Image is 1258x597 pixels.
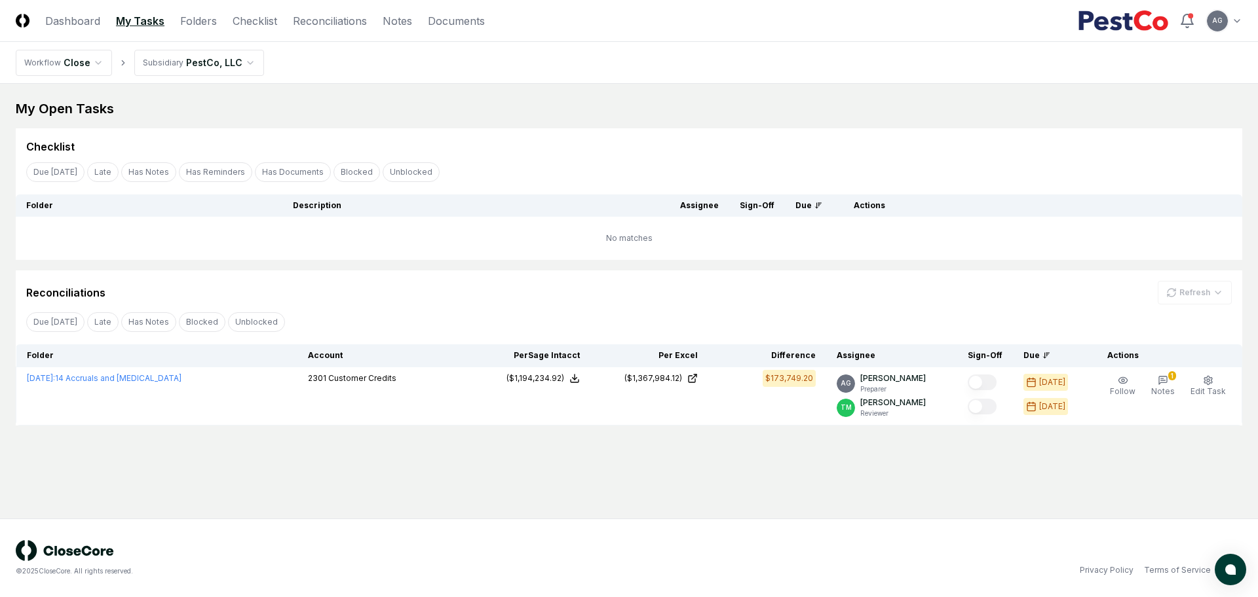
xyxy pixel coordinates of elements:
a: My Tasks [116,13,164,29]
div: Due [795,200,822,211]
th: Per Sage Intacct [472,344,590,367]
button: Late [87,162,119,182]
div: © 2025 CloseCore. All rights reserved. [16,566,629,576]
a: Dashboard [45,13,100,29]
th: Difference [708,344,826,367]
th: Sign-Off [729,194,785,217]
nav: breadcrumb [16,50,264,76]
th: Per Excel [590,344,708,367]
th: Folder [16,344,297,367]
a: Reconciliations [293,13,367,29]
th: Sign-Off [957,344,1013,367]
a: Notes [383,13,412,29]
span: AG [841,378,851,388]
button: Has Documents [255,162,331,182]
img: Logo [16,14,29,27]
div: 1 [1168,371,1176,380]
p: [PERSON_NAME] [860,397,926,408]
div: Checklist [26,139,75,154]
div: Workflow [24,57,61,69]
div: $173,749.20 [765,372,813,384]
img: logo [16,540,114,561]
button: Mark complete [968,399,997,414]
button: Due Today [26,312,85,332]
p: Reviewer [860,408,926,418]
a: Privacy Policy [1080,564,1134,576]
button: AG [1206,9,1229,33]
button: Due Today [26,162,85,182]
span: Notes [1151,386,1175,396]
div: ($1,367,984.12) [624,372,682,384]
span: TM [841,403,852,412]
button: Unblocked [383,162,440,182]
button: atlas-launcher [1215,554,1246,585]
p: [PERSON_NAME] [860,372,926,384]
a: Checklist [233,13,277,29]
th: Assignee [826,344,957,367]
a: Terms of Service [1144,564,1211,576]
button: Mark complete [968,374,997,390]
span: Follow [1110,386,1135,396]
span: 2301 [308,373,326,383]
span: AG [1212,16,1223,26]
button: Unblocked [228,312,285,332]
a: Documents [428,13,485,29]
button: Blocked [334,162,380,182]
button: Late [87,312,119,332]
button: Has Notes [121,162,176,182]
th: Folder [16,194,282,217]
div: Account [308,350,462,361]
a: ($1,367,984.12) [601,372,698,384]
span: Customer Credits [328,373,396,383]
a: Folders [180,13,217,29]
button: Edit Task [1188,372,1229,400]
button: ($1,194,234.92) [506,372,580,384]
button: 1Notes [1149,372,1177,400]
div: ($1,194,234.92) [506,372,564,384]
span: Edit Task [1191,386,1226,396]
div: Subsidiary [143,57,183,69]
img: PestCo logo [1078,10,1169,31]
button: Blocked [179,312,225,332]
td: No matches [16,217,1242,260]
div: Actions [843,200,1232,211]
div: My Open Tasks [16,99,1242,118]
div: Reconciliations [26,285,105,300]
p: Preparer [860,384,926,394]
button: Follow [1107,372,1138,400]
span: [DATE] : [27,373,55,383]
th: Description [282,194,670,217]
th: Assignee [670,194,729,217]
div: [DATE] [1039,376,1065,388]
div: Actions [1097,350,1232,361]
div: Due [1023,350,1076,361]
a: [DATE]:14 Accruals and [MEDICAL_DATA] [27,373,181,383]
button: Has Reminders [179,162,252,182]
button: Has Notes [121,312,176,332]
div: [DATE] [1039,401,1065,412]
